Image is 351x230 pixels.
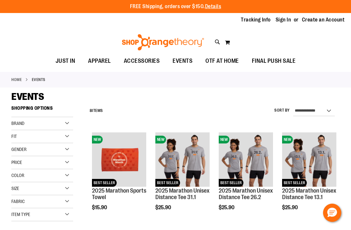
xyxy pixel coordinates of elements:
a: FINAL PUSH SALE [245,54,302,69]
a: 2025 Marathon Unisex Distance Tee 31.1NEWBEST SELLER [155,132,210,188]
div: product [89,129,149,227]
span: Fit [11,134,17,139]
a: 2025 Marathon Sports TowelNEWBEST SELLER [92,132,146,188]
span: BEST SELLER [282,179,307,187]
span: Size [11,186,19,191]
span: Gender [11,147,27,152]
span: NEW [92,136,103,143]
a: JUST IN [49,54,82,69]
a: 2025 Marathon Unisex Distance Tee 13.1NEWBEST SELLER [282,132,336,188]
a: EVENTS [166,54,199,68]
img: 2025 Marathon Sports Towel [92,132,146,187]
span: Color [11,173,24,178]
span: Fabric [11,199,25,204]
span: ACCESSORIES [124,54,160,68]
span: FINAL PUSH SALE [252,54,296,68]
img: 2025 Marathon Unisex Distance Tee 26.2 [219,132,273,187]
a: Details [205,4,221,9]
a: Home [11,77,22,83]
span: EVENTS [11,91,44,102]
a: 2025 Marathon Unisex Distance Tee 31.1 [155,187,210,200]
strong: Shopping Options [11,102,73,117]
div: product [279,129,340,227]
span: Price [11,160,22,165]
span: NEW [219,136,229,143]
p: FREE Shipping, orders over $150. [130,3,221,10]
a: 2025 Marathon Unisex Distance Tee 26.2NEWBEST SELLER [219,132,273,188]
div: product [152,129,213,227]
span: $25.90 [219,205,235,210]
strong: EVENTS [32,77,45,83]
span: $25.90 [282,205,299,210]
div: product [215,129,276,227]
span: BEST SELLER [219,179,243,187]
a: Sign In [276,16,291,23]
span: NEW [155,136,166,143]
span: APPAREL [88,54,111,68]
a: Tracking Info [241,16,271,23]
img: 2025 Marathon Unisex Distance Tee 13.1 [282,132,336,187]
button: Hello, have a question? Let’s chat. [323,204,341,222]
h2: Items [90,106,103,116]
img: 2025 Marathon Unisex Distance Tee 31.1 [155,132,210,187]
label: Sort By [274,108,290,113]
a: Create an Account [302,16,345,23]
span: Item Type [11,212,30,217]
span: NEW [282,136,293,143]
span: BEST SELLER [155,179,180,187]
a: 2025 Marathon Unisex Distance Tee 26.2 [219,187,273,200]
a: OTF AT HOME [199,54,245,69]
span: OTF AT HOME [205,54,239,68]
span: JUST IN [56,54,75,68]
span: $25.90 [155,205,172,210]
a: ACCESSORIES [117,54,166,69]
a: APPAREL [82,54,117,69]
span: EVENTS [173,54,192,68]
a: 2025 Marathon Unisex Distance Tee 13.1 [282,187,336,200]
span: 8 [90,108,92,113]
a: 2025 Marathon Sports Towel [92,187,146,200]
span: BEST SELLER [92,179,117,187]
img: Shop Orangetheory [121,34,205,50]
span: Brand [11,121,24,126]
span: $15.90 [92,205,108,210]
